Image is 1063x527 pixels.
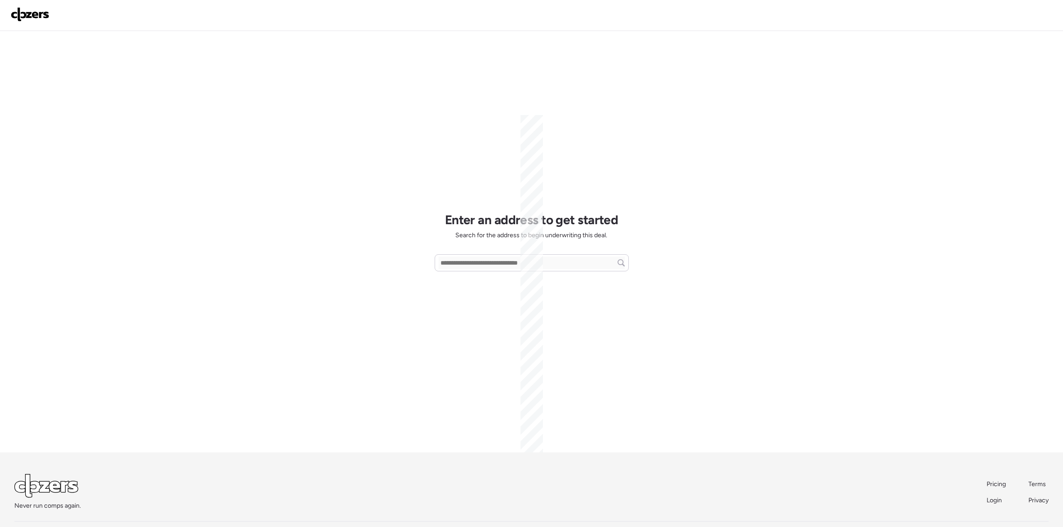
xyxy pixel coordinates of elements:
[14,501,81,510] span: Never run comps again.
[987,496,1007,505] a: Login
[987,496,1002,504] span: Login
[1028,480,1049,489] a: Terms
[1028,480,1046,488] span: Terms
[987,480,1007,489] a: Pricing
[987,480,1006,488] span: Pricing
[1028,496,1049,504] span: Privacy
[455,231,607,240] span: Search for the address to begin underwriting this deal.
[11,7,49,22] img: Logo
[445,212,618,227] h1: Enter an address to get started
[1028,496,1049,505] a: Privacy
[14,474,78,498] img: Logo Light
